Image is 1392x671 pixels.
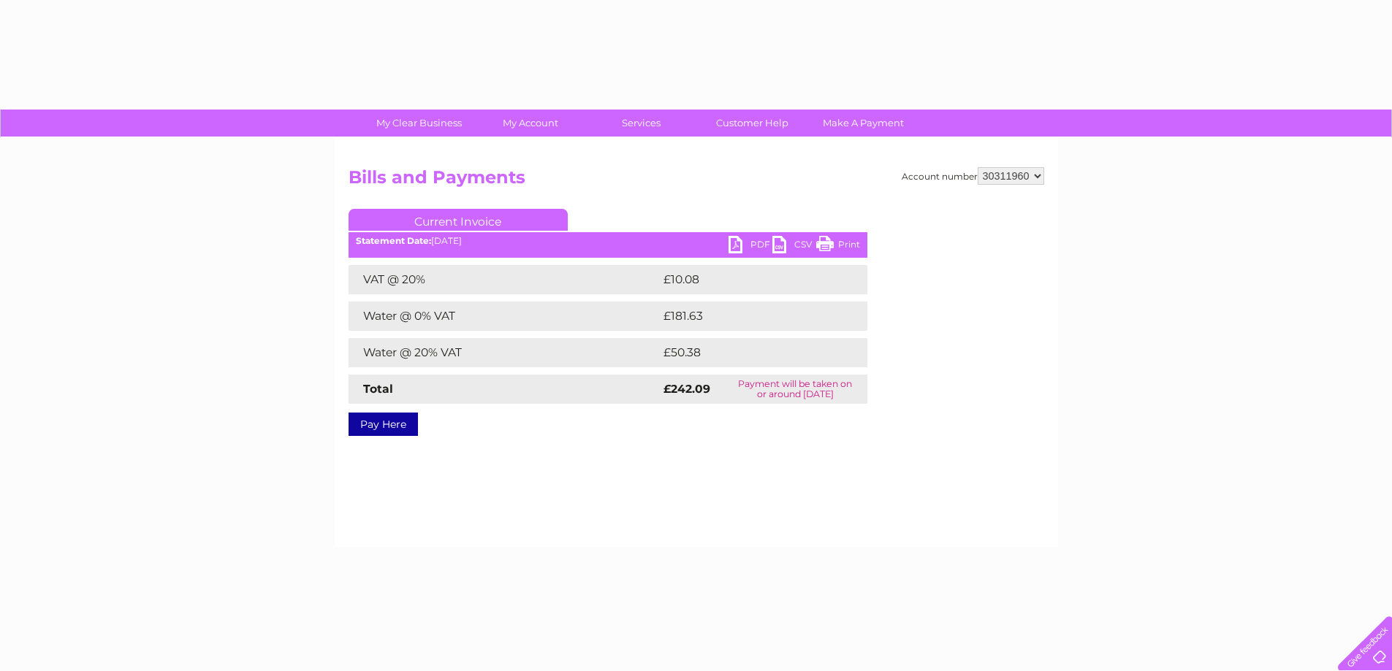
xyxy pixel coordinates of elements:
td: Payment will be taken on or around [DATE] [723,375,867,404]
a: Print [816,236,860,257]
td: £181.63 [660,302,840,331]
a: Make A Payment [803,110,924,137]
strong: £242.09 [663,382,710,396]
a: My Clear Business [359,110,479,137]
a: Customer Help [692,110,813,137]
div: [DATE] [349,236,867,246]
td: £10.08 [660,265,837,294]
a: My Account [470,110,590,137]
a: Pay Here [349,413,418,436]
h2: Bills and Payments [349,167,1044,195]
td: £50.38 [660,338,838,367]
a: Services [581,110,701,137]
td: VAT @ 20% [349,265,660,294]
div: Account number [902,167,1044,185]
td: Water @ 20% VAT [349,338,660,367]
a: CSV [772,236,816,257]
strong: Total [363,382,393,396]
td: Water @ 0% VAT [349,302,660,331]
a: Current Invoice [349,209,568,231]
a: PDF [729,236,772,257]
b: Statement Date: [356,235,431,246]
